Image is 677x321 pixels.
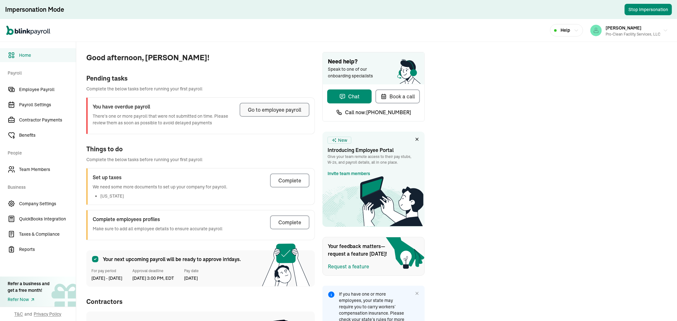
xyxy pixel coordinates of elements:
[606,25,641,31] span: [PERSON_NAME]
[86,297,315,306] span: Contractors
[328,146,420,154] h3: Introducing Employee Portal
[339,93,360,100] div: Chat
[328,66,382,79] span: Speak to one of our onboarding specialists
[248,106,301,114] div: Go to employee payroll
[606,31,660,37] div: Pro-Clean Facility Services, LLC
[19,86,76,93] span: Employee Payroll
[19,102,76,108] span: Payroll Settings
[86,52,315,63] span: Good afternoon, [PERSON_NAME]!
[93,174,227,181] h3: Set up taxes
[19,132,76,139] span: Benefits
[34,311,62,317] span: Privacy Policy
[86,74,315,83] div: Pending tasks
[572,252,677,321] iframe: Chat Widget
[103,255,241,263] span: Your next upcoming payroll will be ready to approve in 1 days.
[375,89,420,103] button: Book a call
[86,144,315,154] div: Things to do
[93,226,222,232] p: Make sure to add all employee details to ensure accurate payroll
[93,113,235,126] p: There's one or more payroll that were not submitted on time. Please review them as soon as possib...
[8,143,72,161] span: People
[19,166,76,173] span: Team Members
[19,52,76,59] span: Home
[93,103,235,110] h3: You have overdue payroll
[6,21,50,40] nav: Global
[328,154,420,165] p: Give your team remote access to their pay stubs, W‑2s, and payroll details, all in one place.
[8,63,72,81] span: Payroll
[588,23,671,38] button: [PERSON_NAME]Pro-Clean Facility Services, LLC
[328,263,369,270] button: Request a feature
[19,117,76,123] span: Contractor Payments
[184,275,199,282] span: [DATE]
[561,27,570,34] span: Help
[278,177,301,184] div: Complete
[625,4,672,15] button: Stop Impersonation
[327,89,372,103] button: Chat
[93,215,222,223] h3: Complete employees profiles
[86,156,315,163] span: Complete the below tasks before running your first payroll
[8,296,50,303] a: Refer Now
[86,86,315,92] span: Complete the below tasks before running your first payroll
[278,219,301,226] div: Complete
[19,231,76,238] span: Taxes & Compliance
[328,170,370,177] a: Invite team members
[328,57,419,66] span: Need help?
[345,108,411,116] span: Call now: [PHONE_NUMBER]
[270,215,309,229] button: Complete
[19,216,76,222] span: QuickBooks Integration
[8,178,72,195] span: Business
[132,275,174,282] span: [DATE] 3:00 PM, EDT
[550,24,583,36] button: Help
[270,174,309,187] button: Complete
[328,242,391,258] span: Your feedback matters—request a feature [DATE]!
[381,93,415,100] div: Book a call
[91,268,122,274] span: For pay period
[338,137,347,144] span: New
[240,103,309,117] button: Go to employee payroll
[19,200,76,207] span: Company Settings
[5,5,64,14] div: Impersonation Mode
[19,246,76,253] span: Reports
[100,193,227,200] li: [US_STATE]
[8,280,50,294] div: Refer a business and get a free month!
[91,275,122,282] span: [DATE] - [DATE]
[184,268,199,274] span: Pay date
[132,268,174,274] span: Approval deadline
[15,311,23,317] span: T&C
[93,184,227,190] p: We need some more documents to set up your company for payroll.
